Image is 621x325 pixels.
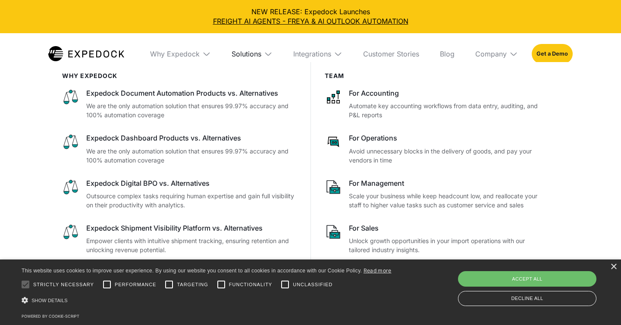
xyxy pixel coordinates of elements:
div: Expedock Shipment Visibility Platform vs. Alternatives [86,223,297,233]
span: Performance [115,281,157,288]
a: Get a Demo [532,44,573,64]
a: FREIGHT AI AGENTS - FREYA & AI OUTLOOK AUTOMATION [7,16,614,26]
span: Targeting [177,281,208,288]
div: For Operations [349,133,545,143]
div: Expedock Document Automation Products vs. Alternatives [86,88,297,98]
div: For Management [349,178,545,188]
div: Solutions [225,33,279,75]
a: Expedock Digital BPO vs. AlternativesOutsource complex tasks requiring human expertise and gain f... [62,178,297,209]
a: For SalesUnlock growth opportunities in your import operations with our tailored industry insights. [325,223,545,254]
div: Close [610,264,617,270]
div: WHy Expedock [62,72,297,80]
a: For OperationsAvoid unnecessary blocks in the delivery of goods, and pay your vendors in time [325,133,545,164]
a: Powered by cookie-script [22,314,79,319]
span: Show details [31,298,68,303]
div: Company [475,50,507,58]
div: Accept all [458,271,596,287]
div: Integrations [286,33,349,75]
a: Blog [433,33,461,75]
a: For AccountingAutomate key accounting workflows from data entry, auditing, and P&L reports [325,88,545,119]
div: For Sales [349,223,545,233]
a: Customer Stories [356,33,426,75]
p: We are the only automation solution that ensures 99.97% accuracy and 100% automation coverage [86,101,297,119]
p: Empower clients with intuitive shipment tracking, ensuring retention and unlocking revenue potent... [86,236,297,254]
span: Unclassified [293,281,332,288]
p: Scale your business while keep headcount low, and reallocate your staff to higher value tasks suc... [349,191,545,209]
iframe: Chat Widget [578,284,621,325]
p: Avoid unnecessary blocks in the delivery of goods, and pay your vendors in time [349,147,545,165]
a: Read more [364,267,392,274]
div: Why Expedock [150,50,200,58]
p: We are the only automation solution that ensures 99.97% accuracy and 100% automation coverage [86,147,297,165]
div: For Accounting [349,88,545,98]
div: Solutions [232,50,261,58]
div: NEW RELEASE: Expedock Launches [7,7,614,26]
div: Expedock Dashboard Products vs. Alternatives [86,133,297,143]
span: Strictly necessary [33,281,94,288]
div: Decline all [458,291,596,306]
a: Expedock Shipment Visibility Platform vs. AlternativesEmpower clients with intuitive shipment tra... [62,223,297,254]
span: Functionality [229,281,272,288]
p: Automate key accounting workflows from data entry, auditing, and P&L reports [349,101,545,119]
div: Team [325,72,545,80]
span: This website uses cookies to improve user experience. By using our website you consent to all coo... [22,268,362,274]
p: Outsource complex tasks requiring human expertise and gain full visibility on their productivity ... [86,191,297,209]
div: Why Expedock [143,33,218,75]
div: Expedock Digital BPO vs. Alternatives [86,178,297,188]
p: Unlock growth opportunities in your import operations with our tailored industry insights. [349,236,545,254]
a: Expedock Document Automation Products vs. AlternativesWe are the only automation solution that en... [62,88,297,119]
div: Company [468,33,525,75]
a: Expedock Dashboard Products vs. AlternativesWe are the only automation solution that ensures 99.9... [62,133,297,164]
div: Integrations [293,50,331,58]
div: Show details [22,294,392,306]
a: For ManagementScale your business while keep headcount low, and reallocate your staff to higher v... [325,178,545,209]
